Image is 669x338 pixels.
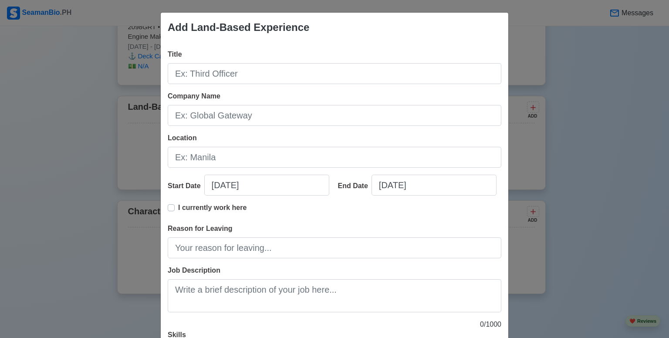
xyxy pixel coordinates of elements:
input: Ex: Global Gateway [168,105,501,126]
input: Your reason for leaving... [168,237,501,258]
div: Add Land-Based Experience [168,20,309,35]
span: Location [168,134,197,142]
p: I currently work here [178,203,247,213]
label: Job Description [168,265,220,276]
input: Ex: Third Officer [168,63,501,84]
span: Reason for Leaving [168,225,232,232]
div: End Date [338,181,372,191]
div: Start Date [168,181,204,191]
span: Title [168,51,182,58]
input: Ex: Manila [168,147,501,168]
span: Company Name [168,92,220,100]
p: 0 / 1000 [168,319,501,330]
